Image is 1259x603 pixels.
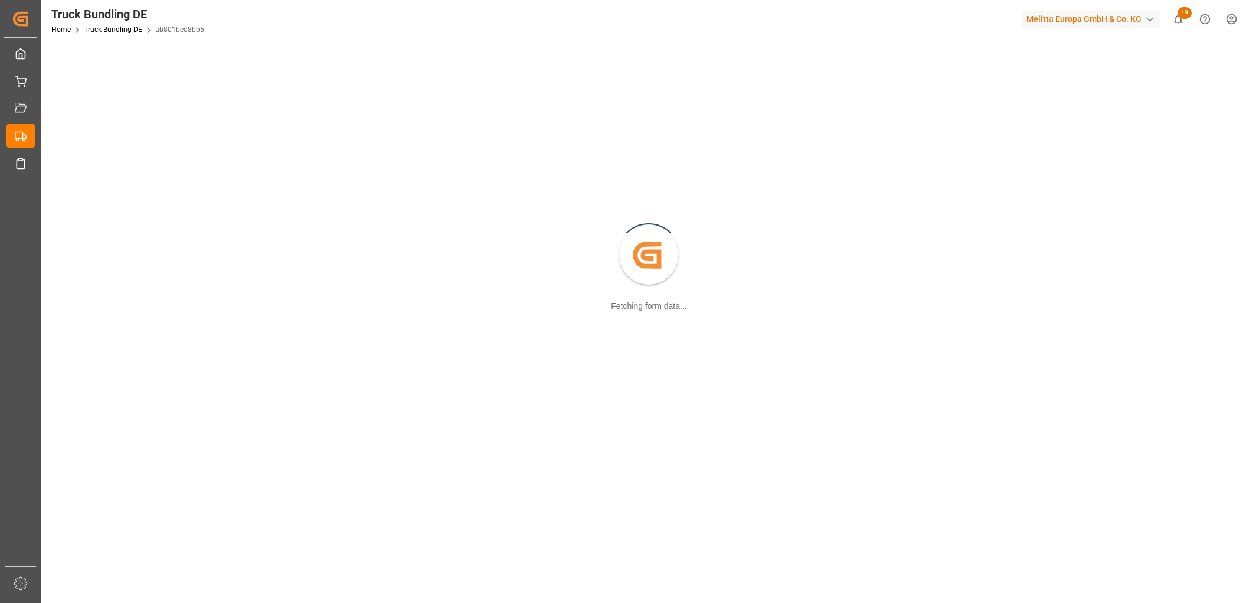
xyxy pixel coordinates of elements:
[84,25,142,34] a: Truck Bundling DE
[611,300,686,312] div: Fetching form data...
[1178,7,1192,19] span: 19
[51,25,71,34] a: Home
[1192,6,1218,32] button: Help Center
[1022,11,1160,28] div: Melitta Europa GmbH & Co. KG
[1165,6,1192,32] button: show 19 new notifications
[51,5,204,23] div: Truck Bundling DE
[1022,8,1165,30] button: Melitta Europa GmbH & Co. KG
